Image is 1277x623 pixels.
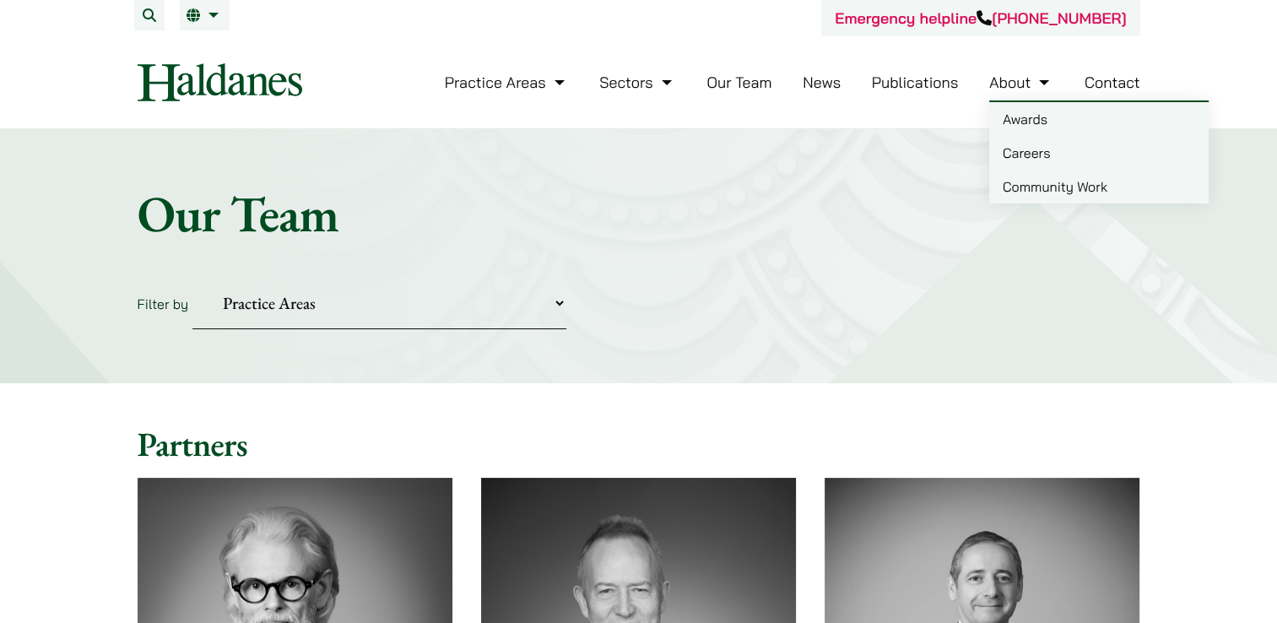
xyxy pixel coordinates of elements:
a: Practice Areas [445,73,569,92]
a: Publications [872,73,959,92]
a: Our Team [706,73,771,92]
a: Community Work [989,170,1209,203]
a: EN [187,8,223,22]
h1: Our Team [138,183,1140,244]
a: Sectors [599,73,675,92]
label: Filter by [138,295,189,312]
a: Contact [1085,73,1140,92]
a: About [989,73,1053,92]
a: Careers [989,136,1209,170]
a: Awards [989,102,1209,136]
img: Logo of Haldanes [138,63,302,101]
a: News [803,73,841,92]
a: Emergency helpline[PHONE_NUMBER] [835,8,1126,28]
h2: Partners [138,424,1140,464]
